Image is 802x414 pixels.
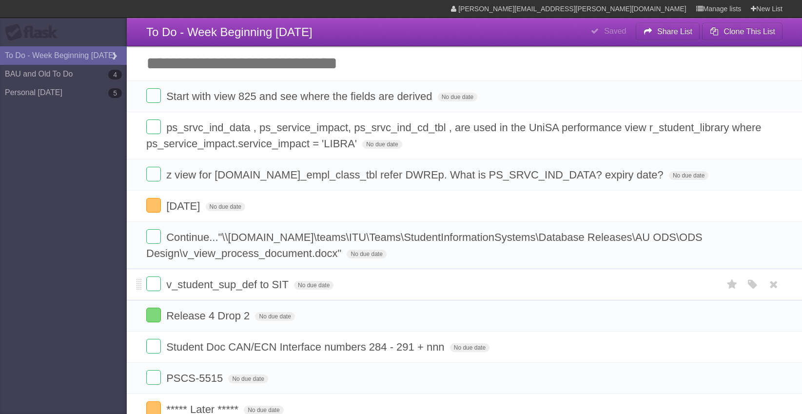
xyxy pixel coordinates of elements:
span: v_student_sup_def to SIT [166,278,291,291]
b: 5 [108,88,122,98]
label: Done [146,370,161,385]
span: z view for [DOMAIN_NAME]_empl_class_tbl refer DWREp. What is PS_SRVC_IND_DATA? expiry date? [166,169,666,181]
b: Saved [604,27,626,35]
label: Done [146,119,161,134]
span: Student Doc CAN/ECN Interface numbers 284 - 291 + nnn [166,341,447,353]
button: Clone This List [702,23,782,40]
span: No due date [438,93,477,101]
label: Done [146,167,161,181]
label: Done [146,229,161,244]
span: To Do - Week Beginning [DATE] [146,25,313,39]
b: Clone This List [724,27,775,36]
label: Done [146,308,161,322]
span: No due date [228,375,268,383]
label: Star task [723,276,742,293]
span: PSCS-5515 [166,372,225,384]
b: 4 [108,70,122,79]
span: [DATE] [166,200,202,212]
span: No due date [206,202,245,211]
span: Release 4 Drop 2 [166,310,252,322]
span: No due date [255,312,294,321]
span: No due date [347,250,386,258]
span: ps_srvc_ind_data , ps_service_impact, ps_srvc_ind_cd_tbl , are used in the UniSA performance view... [146,121,762,150]
button: Share List [636,23,700,40]
span: No due date [294,281,333,290]
span: Start with view 825 and see where the fields are derived [166,90,434,102]
div: Flask [5,24,63,41]
b: Share List [657,27,692,36]
label: Done [146,88,161,103]
span: No due date [362,140,402,149]
span: No due date [450,343,489,352]
span: No due date [669,171,708,180]
label: Done [146,198,161,213]
label: Done [146,339,161,354]
label: Done [146,276,161,291]
span: Continue..."\\[DOMAIN_NAME]\teams\ITU\Teams\StudentInformationSystems\Database Releases\AU ODS\OD... [146,231,703,259]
